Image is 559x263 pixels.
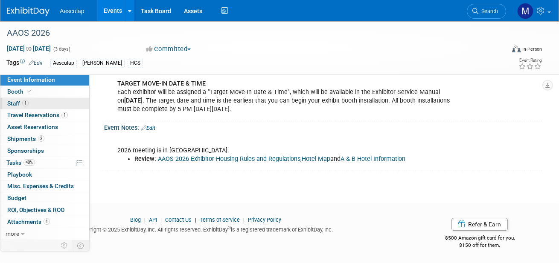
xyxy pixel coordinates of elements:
[418,242,542,249] div: $150 off for them.
[0,98,89,109] a: Staff1
[158,217,164,223] span: |
[0,157,89,169] a: Tasks40%
[6,58,43,68] td: Tags
[38,135,44,142] span: 2
[80,59,125,68] div: [PERSON_NAME]
[193,217,198,223] span: |
[44,218,50,225] span: 1
[4,26,496,41] div: AAOS 2026
[25,45,33,52] span: to
[52,46,70,52] span: (3 days)
[143,45,194,54] button: Committed
[518,58,542,63] div: Event Rating
[0,121,89,133] a: Asset Reservations
[517,3,533,19] img: Maggie Jenkins
[50,59,77,68] div: Aesculap
[0,145,89,157] a: Sponsorships
[0,86,89,97] a: Booth
[0,180,89,192] a: Misc. Expenses & Credits
[0,109,89,121] a: Travel Reservations1
[467,4,506,19] a: Search
[165,217,192,223] a: Contact Us
[7,183,74,189] span: Misc. Expenses & Credits
[478,8,498,14] span: Search
[60,8,84,14] span: Aesculap
[0,133,89,145] a: Shipments2
[7,76,55,83] span: Event Information
[104,121,542,132] div: Event Notes:
[6,159,35,166] span: Tasks
[418,229,542,249] div: $500 Amazon gift card for you,
[72,240,90,251] td: Toggle Event Tabs
[228,226,231,230] sup: ®
[7,194,26,201] span: Budget
[522,46,542,52] div: In-Person
[302,155,330,163] a: Hotel Map
[124,97,143,104] b: [DATE]
[23,159,35,166] span: 40%
[7,147,44,154] span: Sponsorships
[248,217,281,223] a: Privacy Policy
[27,89,32,94] i: Booth reservation complete
[512,46,521,52] img: Format-Inperson.png
[142,217,148,223] span: |
[7,206,64,213] span: ROI, Objectives & ROO
[7,135,44,142] span: Shipments
[29,60,43,66] a: Edit
[0,228,89,240] a: more
[6,224,405,234] div: Copyright © 2025 ExhibitDay, Inc. All rights reserved. ExhibitDay is a registered trademark of Ex...
[6,45,51,52] span: [DATE] [DATE]
[22,100,29,106] span: 1
[241,217,247,223] span: |
[200,217,240,223] a: Terms of Service
[6,230,19,237] span: more
[134,155,156,163] b: Review:
[451,218,508,231] a: Refer & Earn
[7,171,32,178] span: Playbook
[7,88,33,95] span: Booth
[0,192,89,204] a: Budget
[341,155,405,163] a: A & B Hotel Information
[117,80,206,87] b: TARGET MOVE-IN DATE & TIME
[7,100,29,107] span: Staff
[111,50,456,118] div: Each exhibitor will be assigned a "Target Move-In Date & Time", which will be available in the Ex...
[0,204,89,216] a: ROI, Objectives & ROO
[158,155,300,163] a: AAOS 2026 Exhibitor Housing Rules and Regulations
[0,74,89,86] a: Event Information
[57,240,72,251] td: Personalize Event Tab Strip
[128,59,143,68] div: HCS
[130,217,141,223] a: Blog
[7,111,68,118] span: Travel Reservations
[7,123,58,130] span: Asset Reservations
[111,134,456,168] div: 2026 meeting is in [GEOGRAPHIC_DATA].
[134,155,451,163] li: , and
[141,125,155,131] a: Edit
[149,217,157,223] a: API
[61,112,68,118] span: 1
[0,216,89,228] a: Attachments1
[7,218,50,225] span: Attachments
[0,169,89,180] a: Playbook
[7,7,49,16] img: ExhibitDay
[463,44,542,57] div: Event Format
